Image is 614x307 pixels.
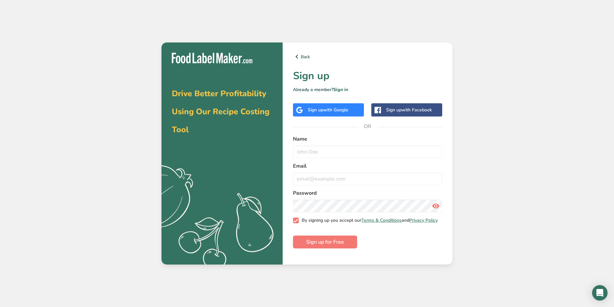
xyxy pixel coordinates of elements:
div: Sign up [386,107,432,113]
img: Food Label Maker [172,53,252,63]
label: Email [293,162,442,170]
label: Password [293,189,442,197]
p: Already a member? [293,86,442,93]
input: email@example.com [293,172,442,185]
span: Sign up for Free [306,238,344,246]
div: Open Intercom Messenger [592,285,608,301]
a: Sign in [333,87,348,93]
a: Terms & Conditions [361,217,402,223]
span: with Facebook [402,107,432,113]
span: Drive Better Profitability Using Our Recipe Costing Tool [172,88,269,135]
button: Sign up for Free [293,236,357,248]
div: Sign up [308,107,348,113]
input: John Doe [293,145,442,158]
label: Name [293,135,442,143]
span: OR [358,117,377,136]
a: Privacy Policy [409,217,438,223]
span: with Google [323,107,348,113]
a: Back [293,53,442,60]
span: By signing up you accept our and [299,218,438,223]
h1: Sign up [293,68,442,84]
